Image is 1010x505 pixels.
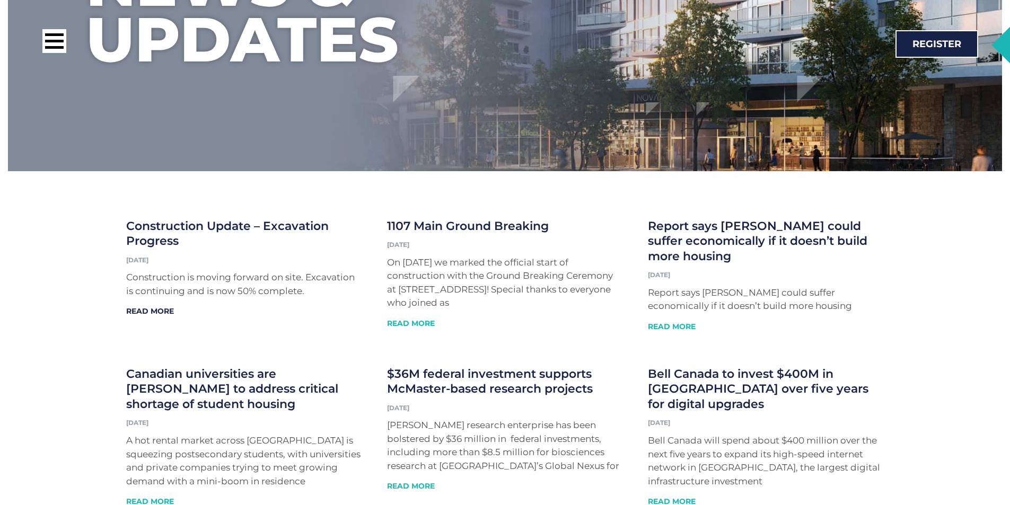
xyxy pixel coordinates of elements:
span: [DATE] [387,241,409,249]
p: Bell Canada will spend about $400 million over the next five years to expand its high-speed inter... [648,434,884,488]
p: Report says [PERSON_NAME] could suffer economically if it doesn’t build more housing [648,286,884,313]
p: [PERSON_NAME] research enterprise has been bolstered by $36 million in federal investments, inclu... [387,419,623,473]
p: Construction is moving forward on site. Excavation is continuing and is now 50% complete. [126,271,362,298]
span: [DATE] [387,404,409,412]
a: Register [895,30,978,58]
span: [DATE] [648,271,670,279]
span: Register [912,39,961,49]
a: Canadian universities are [PERSON_NAME] to address critical shortage of student housing [126,367,338,411]
a: Construction Update – Excavation Progress [126,219,329,249]
a: $36M federal investment supports McMaster-based research projects [387,367,593,396]
a: Bell Canada to invest $400M in [GEOGRAPHIC_DATA] over five years for digital upgrades [648,367,868,411]
a: Read more about 1107 Main Ground Breaking [387,318,435,328]
p: On [DATE] we marked the official start of construction with the Ground Breaking Ceremony at [STRE... [387,256,623,310]
a: Read more about $36M federal investment supports McMaster-based research projects [387,481,435,491]
a: Read more about Report says Hamilton could suffer economically if it doesn’t build more housing [648,322,696,331]
span: [DATE] [126,419,148,427]
a: Report says [PERSON_NAME] could suffer economically if it doesn’t build more housing [648,219,867,263]
span: [DATE] [648,419,670,427]
p: A hot rental market across [GEOGRAPHIC_DATA] is squeezing postsecondary students, with universiti... [126,434,362,488]
a: 1107 Main Ground Breaking [387,219,549,233]
a: Read more about Construction Update – Excavation Progress [126,306,174,316]
span: [DATE] [126,256,148,264]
